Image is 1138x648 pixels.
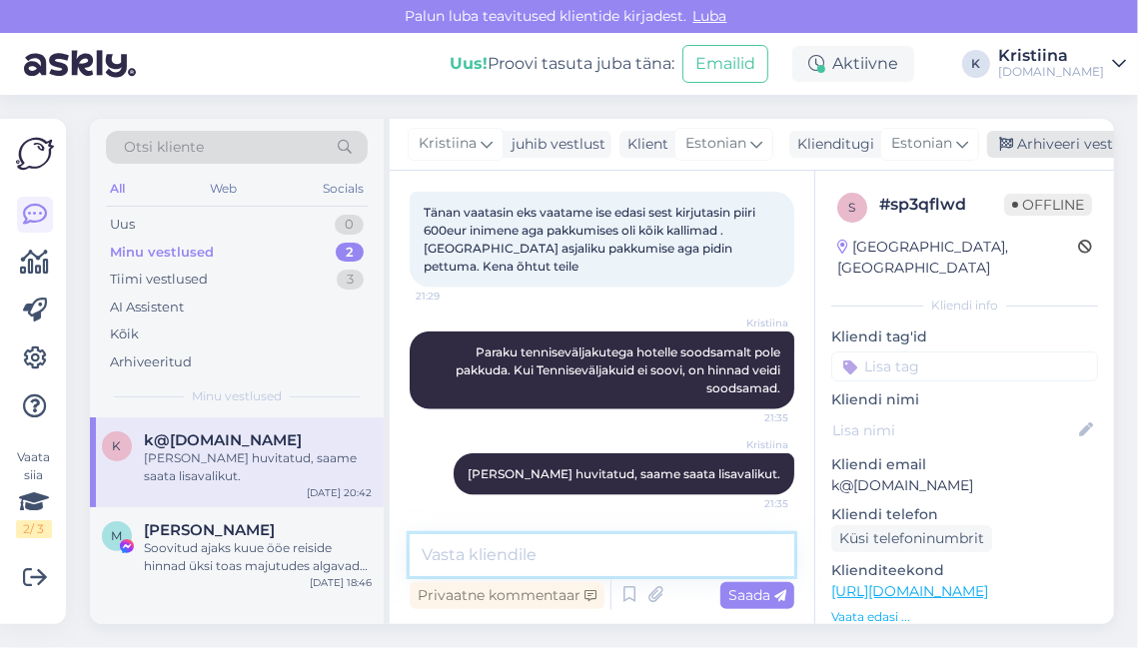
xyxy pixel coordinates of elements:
[789,134,874,155] div: Klienditugi
[728,586,786,604] span: Saada
[310,575,372,590] div: [DATE] 18:46
[192,387,282,405] span: Minu vestlused
[619,134,668,155] div: Klient
[113,438,122,453] span: k
[682,45,768,83] button: Emailid
[713,496,788,511] span: 21:35
[713,410,788,425] span: 21:35
[831,326,1098,347] p: Kliendi tag'id
[998,64,1104,80] div: [DOMAIN_NAME]
[1004,194,1092,216] span: Offline
[106,176,129,202] div: All
[831,560,1098,581] p: Klienditeekond
[112,528,123,543] span: M
[110,270,208,290] div: Tiimi vestlused
[144,431,302,449] span: k@hot.ee
[832,419,1075,441] input: Lisa nimi
[831,454,1098,475] p: Kliendi email
[336,243,364,263] div: 2
[998,48,1126,80] a: Kristiina[DOMAIN_NAME]
[16,135,54,173] img: Askly Logo
[831,582,988,600] a: [URL][DOMAIN_NAME]
[450,54,488,73] b: Uus!
[891,133,952,155] span: Estonian
[879,193,1004,217] div: # sp3qflwd
[837,237,1078,279] div: [GEOGRAPHIC_DATA], [GEOGRAPHIC_DATA]
[831,389,1098,410] p: Kliendi nimi
[685,133,746,155] span: Estonian
[831,504,1098,525] p: Kliendi telefon
[713,316,788,330] span: Kristiina
[419,133,477,155] span: Kristiina
[110,215,135,235] div: Uus
[110,298,184,318] div: AI Assistent
[124,137,204,158] span: Otsi kliente
[998,48,1104,64] div: Kristiina
[504,134,605,155] div: juhib vestlust
[687,7,733,25] span: Luba
[792,46,914,82] div: Aktiivne
[337,270,364,290] div: 3
[450,52,674,76] div: Proovi tasuta juba täna:
[831,525,992,552] div: Küsi telefoninumbrit
[831,608,1098,626] p: Vaata edasi ...
[849,200,856,215] span: s
[110,324,139,344] div: Kõik
[962,50,990,78] div: K
[144,539,372,575] div: Soovitud ajaks kuue ööe reiside hinnad üksi toas majutudes algavad 827 €-st. Kas see sobiks Teile...
[207,176,242,202] div: Web
[831,297,1098,315] div: Kliendi info
[16,448,52,538] div: Vaata siia
[416,289,491,304] span: 21:29
[144,521,275,539] span: Mihkel Meitsar
[16,520,52,538] div: 2 / 3
[456,344,783,395] span: Paraku tenniseväljakutega hotelle soodsamalt pole pakkuda. Kui Tenniseväljakuid ei soovi, on hinn...
[319,176,368,202] div: Socials
[713,437,788,452] span: Kristiina
[424,205,758,274] span: Tänan vaatasin eks vaatame ise edasi sest kirjutasin piiri 600eur inimene aga pakkumises oli kõik...
[831,351,1098,381] input: Lisa tag
[831,475,1098,496] p: k@[DOMAIN_NAME]
[110,243,214,263] div: Minu vestlused
[144,449,372,485] div: [PERSON_NAME] huvitatud, saame saata lisavalikut.
[335,215,364,235] div: 0
[410,582,604,609] div: Privaatne kommentaar
[468,466,780,481] span: [PERSON_NAME] huvitatud, saame saata lisavalikut.
[110,352,192,372] div: Arhiveeritud
[307,485,372,500] div: [DATE] 20:42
